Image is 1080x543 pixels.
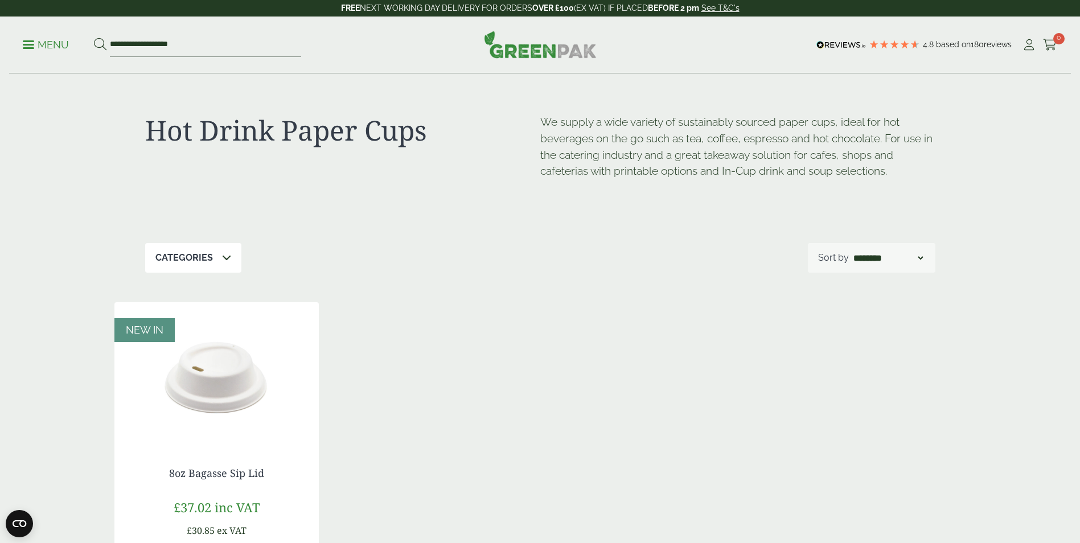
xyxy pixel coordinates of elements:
span: 4.8 [923,40,936,49]
p: Sort by [818,251,849,265]
img: 5330025 Bagasse Sip Lid fits 8oz [114,302,319,445]
strong: BEFORE 2 pm [648,3,699,13]
a: See T&C's [701,3,740,13]
span: NEW IN [126,324,163,336]
strong: FREE [341,3,360,13]
span: £37.02 [174,499,211,516]
p: Categories [155,251,213,265]
p: Menu [23,38,69,52]
span: 180 [971,40,984,49]
span: £30.85 [187,524,215,537]
button: Open CMP widget [6,510,33,537]
a: 0 [1043,36,1057,54]
img: REVIEWS.io [816,41,866,49]
span: ex VAT [217,524,247,537]
span: Based on [936,40,971,49]
img: GreenPak Supplies [484,31,597,58]
strong: OVER £100 [532,3,574,13]
i: Cart [1043,39,1057,51]
span: inc VAT [215,499,260,516]
a: Menu [23,38,69,50]
span: reviews [984,40,1012,49]
span: 0 [1053,33,1065,44]
p: We supply a wide variety of sustainably sourced paper cups, ideal for hot beverages on the go suc... [540,114,935,179]
a: 8oz Bagasse Sip Lid [169,466,264,480]
div: 4.78 Stars [869,39,920,50]
h1: Hot Drink Paper Cups [145,114,540,147]
i: My Account [1022,39,1036,51]
select: Shop order [851,251,925,265]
